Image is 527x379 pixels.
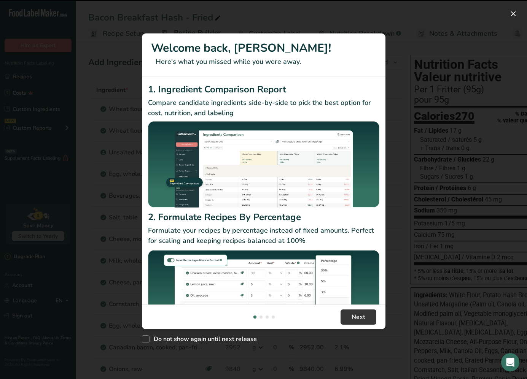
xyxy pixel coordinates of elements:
h2: 1. Ingredient Comparison Report [148,82,379,96]
img: Ingredient Comparison Report [148,121,379,208]
p: Compare candidate ingredients side-by-side to pick the best option for cost, nutrition, and labeling [148,98,379,118]
img: Formulate Recipes By Percentage [148,249,379,341]
h1: Welcome back, [PERSON_NAME]! [151,40,376,57]
p: Formulate your recipes by percentage instead of fixed amounts. Perfect for scaling and keeping re... [148,225,379,246]
span: Do not show again until next release [150,335,257,343]
p: Here's what you missed while you were away. [151,57,376,67]
h2: 2. Formulate Recipes By Percentage [148,210,379,224]
span: Next [352,312,365,322]
button: Next [341,309,376,325]
div: Open Intercom Messenger [501,353,519,371]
